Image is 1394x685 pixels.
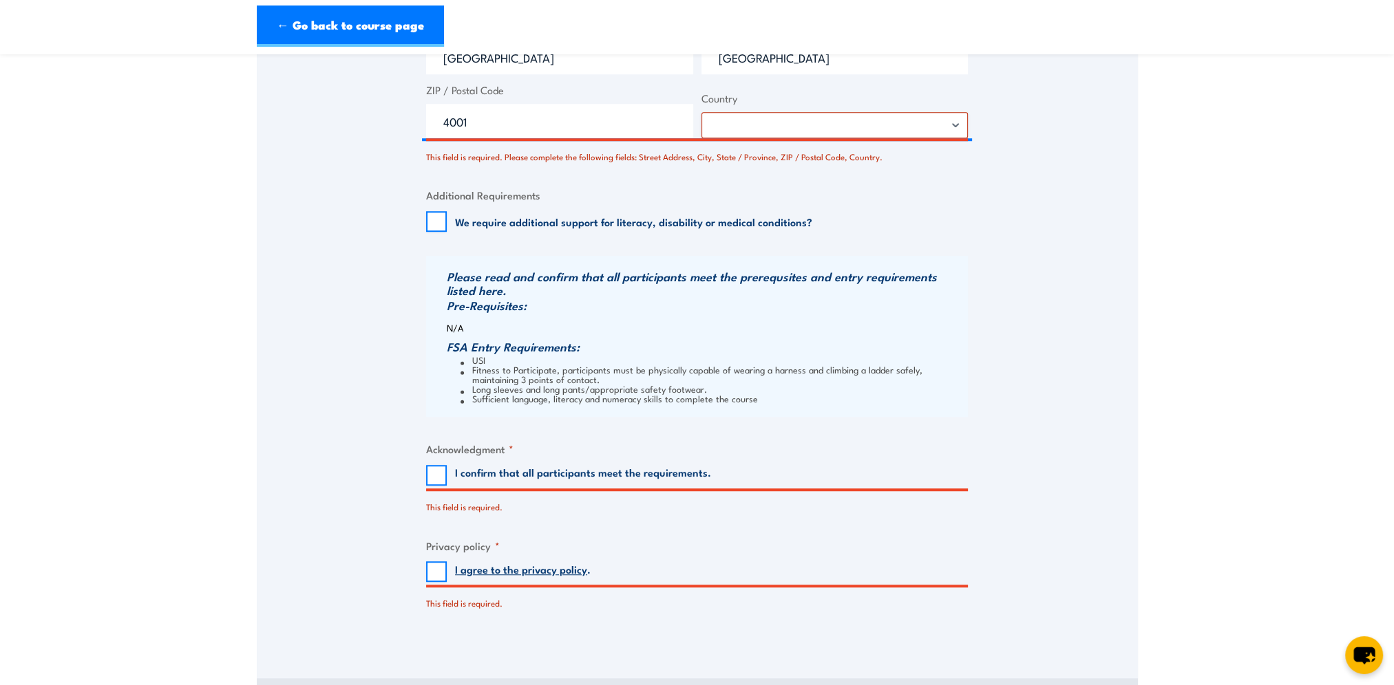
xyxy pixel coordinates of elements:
a: I agree to the privacy policy [455,561,587,576]
label: ZIP / Postal Code [426,83,693,98]
div: This field is required. [426,590,968,610]
label: We require additional support for literacy, disability or medical conditions? [455,215,812,228]
div: This field is required. Please complete the following fields: Street Address, City, State / Provi... [426,144,968,164]
button: chat-button [1345,636,1383,674]
legend: Additional Requirements [426,187,540,203]
label: I confirm that all participants meet the requirements. [455,465,711,486]
h3: Please read and confirm that all participants meet the prerequsites and entry requirements listed... [447,270,964,297]
label: . [455,561,591,582]
div: This field is required. [426,494,968,514]
a: ← Go back to course page [257,6,444,47]
label: Country [701,91,969,107]
h3: Pre-Requisites: [447,298,964,312]
legend: Acknowledgment [426,441,514,457]
li: USI [461,355,964,365]
p: N/A [447,323,964,333]
li: Long sleeves and long pants/appropriate safety footwear. [461,384,964,393]
h3: FSA Entry Requirements: [447,340,964,354]
li: Sufficient language, literacy and numeracy skills to complete the course [461,393,964,403]
li: Fitness to Participate, participants must be physically capable of wearing a harness and climbing... [461,365,964,384]
legend: Privacy policy [426,538,500,554]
